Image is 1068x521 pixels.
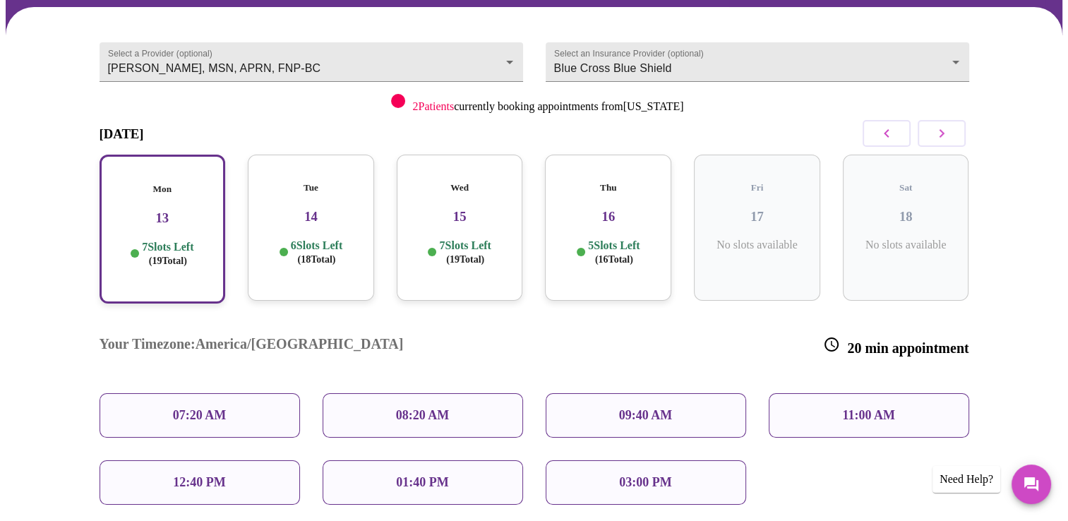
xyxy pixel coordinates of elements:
h5: Wed [408,182,512,193]
span: 2 Patients [412,100,454,112]
p: 7 Slots Left [142,240,193,268]
p: 03:00 PM [619,475,671,490]
span: ( 16 Total) [595,254,633,265]
button: Messages [1012,465,1051,504]
p: 12:40 PM [173,475,225,490]
h3: 17 [705,209,809,224]
p: 01:40 PM [396,475,448,490]
h3: 13 [112,210,213,226]
h3: 20 min appointment [823,336,968,357]
p: No slots available [705,239,809,251]
p: currently booking appointments from [US_STATE] [412,100,683,113]
div: [PERSON_NAME], MSN, APRN, FNP-BC [100,42,523,82]
h3: 15 [408,209,512,224]
p: 6 Slots Left [291,239,342,266]
p: 5 Slots Left [588,239,640,266]
span: ( 19 Total) [149,256,187,266]
h5: Tue [259,182,363,193]
h3: 16 [556,209,660,224]
span: ( 19 Total) [446,254,484,265]
div: Blue Cross Blue Shield [546,42,969,82]
h3: 18 [854,209,958,224]
p: No slots available [854,239,958,251]
span: ( 18 Total) [298,254,336,265]
h5: Fri [705,182,809,193]
p: 09:40 AM [619,408,673,423]
h3: [DATE] [100,126,144,142]
h3: Your Timezone: America/[GEOGRAPHIC_DATA] [100,336,404,357]
h5: Mon [112,184,213,195]
h5: Thu [556,182,660,193]
h3: 14 [259,209,363,224]
p: 11:00 AM [842,408,895,423]
p: 08:20 AM [396,408,450,423]
h5: Sat [854,182,958,193]
div: Need Help? [932,466,1000,493]
p: 7 Slots Left [439,239,491,266]
p: 07:20 AM [173,408,227,423]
